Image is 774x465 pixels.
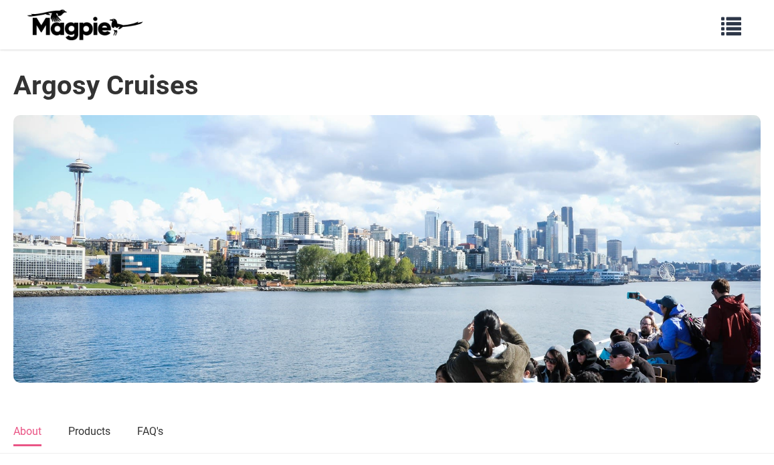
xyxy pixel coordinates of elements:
[13,70,199,102] h1: Argosy Cruises
[13,115,761,383] img: Argosy Cruises banner
[24,9,144,41] img: logo-ab69f6fb50320c5b225c76a69d11143b.png
[13,418,41,446] a: About
[137,418,163,446] a: FAQ's
[68,418,110,446] a: Products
